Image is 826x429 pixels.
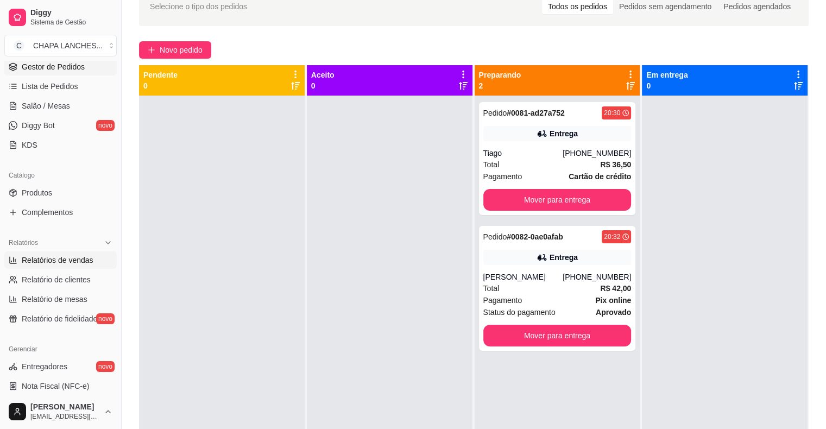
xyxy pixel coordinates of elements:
p: Em entrega [646,70,688,80]
span: [PERSON_NAME] [30,402,99,412]
strong: R$ 36,50 [600,160,631,169]
p: Aceito [311,70,335,80]
div: Tiago [483,148,563,159]
button: Mover para entrega [483,189,632,211]
span: Relatório de clientes [22,274,91,285]
div: Gerenciar [4,340,117,358]
a: Relatórios de vendas [4,251,117,269]
button: Novo pedido [139,41,211,59]
p: 0 [646,80,688,91]
span: Relatório de mesas [22,294,87,305]
div: [PERSON_NAME] [483,272,563,282]
button: Select a team [4,35,117,56]
span: Relatório de fidelidade [22,313,97,324]
span: Lista de Pedidos [22,81,78,92]
span: Total [483,159,500,171]
a: Lista de Pedidos [4,78,117,95]
span: Salão / Mesas [22,100,70,111]
strong: aprovado [596,308,631,317]
a: Gestor de Pedidos [4,58,117,75]
span: Selecione o tipo dos pedidos [150,1,247,12]
p: 0 [143,80,178,91]
span: Novo pedido [160,44,203,56]
strong: Cartão de crédito [569,172,631,181]
div: [PHONE_NUMBER] [563,148,631,159]
div: 20:32 [604,232,620,241]
span: Complementos [22,207,73,218]
span: Total [483,282,500,294]
div: Entrega [550,252,578,263]
p: 0 [311,80,335,91]
span: Status do pagamento [483,306,556,318]
strong: R$ 42,00 [600,284,631,293]
a: Complementos [4,204,117,221]
span: Sistema de Gestão [30,18,112,27]
p: Preparando [479,70,521,80]
span: Nota Fiscal (NFC-e) [22,381,89,392]
span: Diggy [30,8,112,18]
strong: Pix online [595,296,631,305]
span: Pagamento [483,171,522,182]
span: Produtos [22,187,52,198]
div: Entrega [550,128,578,139]
a: Nota Fiscal (NFC-e) [4,377,117,395]
a: Relatório de clientes [4,271,117,288]
span: [EMAIL_ADDRESS][DOMAIN_NAME] [30,412,99,421]
a: Salão / Mesas [4,97,117,115]
a: KDS [4,136,117,154]
span: Pedido [483,109,507,117]
div: 20:30 [604,109,620,117]
span: Gestor de Pedidos [22,61,85,72]
span: Relatórios de vendas [22,255,93,266]
span: Pagamento [483,294,522,306]
a: Relatório de fidelidadenovo [4,310,117,327]
button: [PERSON_NAME][EMAIL_ADDRESS][DOMAIN_NAME] [4,399,117,425]
a: DiggySistema de Gestão [4,4,117,30]
span: C [14,40,24,51]
span: Diggy Bot [22,120,55,131]
p: Pendente [143,70,178,80]
span: KDS [22,140,37,150]
span: plus [148,46,155,54]
div: Catálogo [4,167,117,184]
div: CHAPA LANCHES ... [33,40,103,51]
span: Pedido [483,232,507,241]
a: Relatório de mesas [4,291,117,308]
button: Mover para entrega [483,325,632,346]
span: Entregadores [22,361,67,372]
p: 2 [479,80,521,91]
a: Diggy Botnovo [4,117,117,134]
strong: # 0081-ad27a752 [507,109,565,117]
strong: # 0082-0ae0afab [507,232,563,241]
span: Relatórios [9,238,38,247]
div: [PHONE_NUMBER] [563,272,631,282]
a: Produtos [4,184,117,201]
a: Entregadoresnovo [4,358,117,375]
